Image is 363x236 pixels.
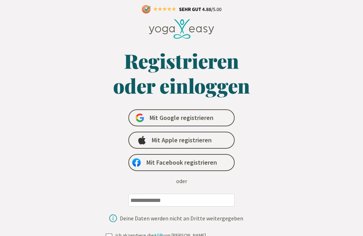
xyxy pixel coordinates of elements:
[152,136,212,144] span: Mit Apple registrieren
[150,114,213,122] span: Mit Google registrieren
[128,154,235,171] a: Mit Facebook registrieren
[176,177,187,185] div: oder
[146,158,217,167] span: Mit Facebook registrieren
[59,48,304,98] h1: Registrieren oder einloggen
[128,132,235,149] a: Mit Apple registrieren
[120,215,243,221] div: Deine Daten werden nicht an Dritte weitergegeben
[128,109,235,126] a: Mit Google registrieren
